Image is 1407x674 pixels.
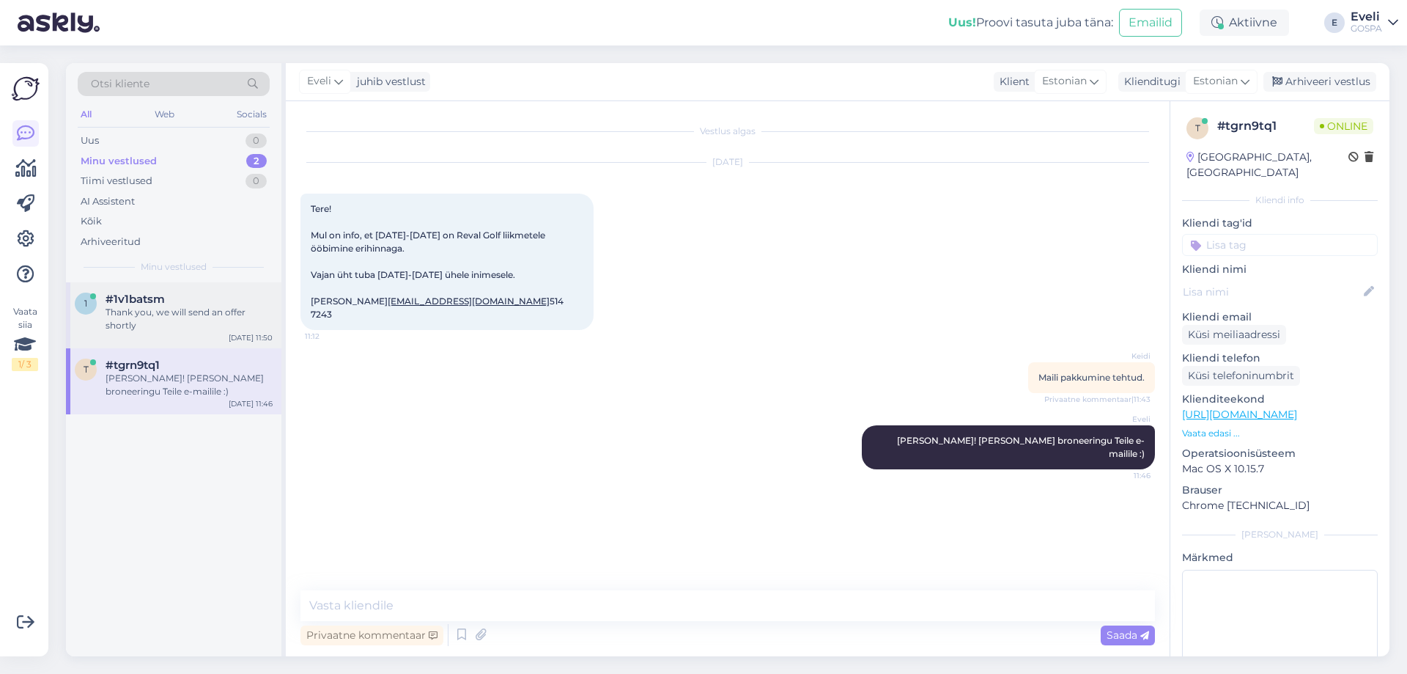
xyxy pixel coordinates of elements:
div: [PERSON_NAME]! [PERSON_NAME] broneeringu Teile e-mailile :) [106,372,273,398]
span: Minu vestlused [141,260,207,274]
div: Arhiveeri vestlus [1263,72,1376,92]
p: Kliendi telefon [1182,351,1378,366]
div: Kliendi info [1182,194,1378,207]
p: Mac OS X 10.15.7 [1182,461,1378,477]
span: t [1195,122,1200,133]
div: [GEOGRAPHIC_DATA], [GEOGRAPHIC_DATA] [1186,150,1348,180]
span: Eveli [307,73,331,89]
span: Eveli [1096,414,1151,425]
p: Kliendi email [1182,309,1378,325]
div: 2 [246,154,267,169]
p: Brauser [1182,483,1378,498]
div: [DATE] 11:46 [229,398,273,409]
div: Web [152,105,177,124]
p: Kliendi nimi [1182,262,1378,277]
span: Otsi kliente [91,76,149,92]
div: Proovi tasuta juba täna: [948,14,1113,32]
a: [URL][DOMAIN_NAME] [1182,408,1297,421]
span: Maili pakkumine tehtud. [1038,372,1145,383]
span: #tgrn9tq1 [106,359,160,372]
span: #1v1batsm [106,293,165,306]
div: Klient [994,74,1030,89]
div: Aktiivne [1200,10,1289,36]
div: [PERSON_NAME] [1182,528,1378,541]
span: 1 [84,298,87,309]
div: Minu vestlused [81,154,157,169]
div: Socials [234,105,270,124]
img: Askly Logo [12,75,40,103]
input: Lisa nimi [1183,284,1361,300]
div: GOSPA [1351,23,1382,34]
p: Märkmed [1182,550,1378,565]
span: Privaatne kommentaar | 11:43 [1044,394,1151,405]
div: All [78,105,95,124]
span: Online [1314,118,1373,134]
div: 0 [245,174,267,188]
div: E [1324,12,1345,33]
p: Chrome [TECHNICAL_ID] [1182,498,1378,513]
div: Klienditugi [1118,74,1181,89]
span: Estonian [1042,73,1087,89]
div: juhib vestlust [351,74,426,89]
div: Privaatne kommentaar [300,626,443,645]
button: Emailid [1119,9,1182,37]
div: [DATE] 11:50 [229,332,273,343]
div: Küsi meiliaadressi [1182,325,1286,345]
div: Tiimi vestlused [81,174,152,188]
span: Keidi [1096,351,1151,362]
div: 0 [245,133,267,148]
span: 11:46 [1096,470,1151,481]
p: Vaata edasi ... [1182,427,1378,440]
p: Kliendi tag'id [1182,216,1378,231]
a: EveliGOSPA [1351,11,1398,34]
p: Klienditeekond [1182,392,1378,407]
span: t [84,364,89,375]
div: [DATE] [300,155,1155,169]
span: [PERSON_NAME]! [PERSON_NAME] broneeringu Teile e-mailile :) [897,435,1145,459]
div: Küsi telefoninumbrit [1182,366,1300,386]
span: Tere! Mul on info, et [DATE]-[DATE] on Reval Golf liikmetele ööbimine erihinnaga. Vajan üht tuba ... [311,203,566,320]
p: Operatsioonisüsteem [1182,446,1378,461]
div: Eveli [1351,11,1382,23]
div: AI Assistent [81,194,135,209]
span: Estonian [1193,73,1238,89]
div: Uus [81,133,99,148]
div: Vestlus algas [300,125,1155,138]
div: Arhiveeritud [81,235,141,249]
span: 11:12 [305,331,360,342]
input: Lisa tag [1182,234,1378,256]
div: Kõik [81,214,102,229]
div: 1 / 3 [12,358,38,371]
a: [EMAIL_ADDRESS][DOMAIN_NAME] [388,296,550,307]
b: Uus! [948,15,976,29]
span: Saada [1107,629,1149,642]
div: # tgrn9tq1 [1217,117,1314,135]
div: Thank you, we will send an offer shortly [106,306,273,332]
div: Vaata siia [12,305,38,371]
